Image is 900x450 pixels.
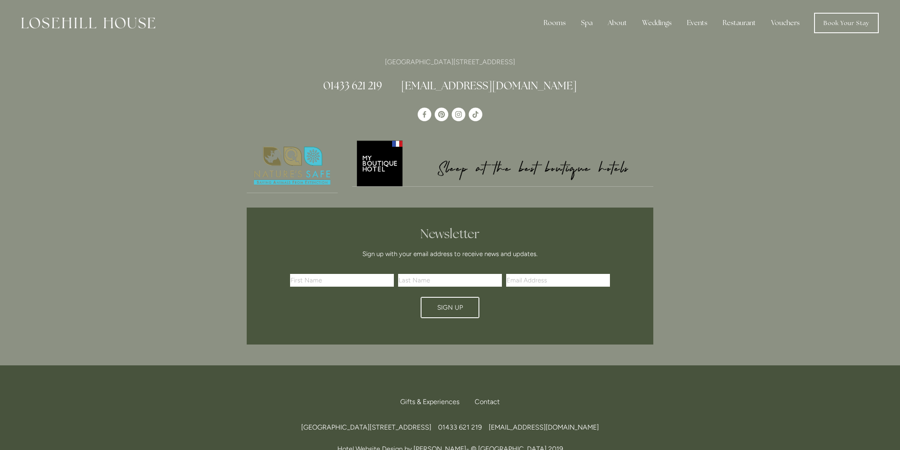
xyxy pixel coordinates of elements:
div: Events [680,14,714,31]
div: Contact [468,393,500,411]
a: Book Your Stay [814,13,879,33]
a: Instagram [452,108,465,121]
a: My Boutique Hotel - Logo [352,139,654,187]
div: Spa [574,14,599,31]
a: [EMAIL_ADDRESS][DOMAIN_NAME] [401,79,577,92]
input: Email Address [506,274,610,287]
span: 01433 621 219 [438,423,482,431]
input: First Name [290,274,394,287]
span: Sign Up [437,304,463,311]
p: [GEOGRAPHIC_DATA][STREET_ADDRESS] [247,56,653,68]
span: Gifts & Experiences [400,398,459,406]
div: Weddings [635,14,678,31]
p: Sign up with your email address to receive news and updates. [293,249,607,259]
div: Restaurant [716,14,763,31]
a: Vouchers [764,14,806,31]
input: Last Name [398,274,502,287]
div: Rooms [537,14,572,31]
a: Gifts & Experiences [400,393,466,411]
span: [GEOGRAPHIC_DATA][STREET_ADDRESS] [301,423,431,431]
a: TikTok [469,108,482,121]
a: 01433 621 219 [323,79,382,92]
button: Sign Up [421,297,479,318]
a: Pinterest [435,108,448,121]
img: My Boutique Hotel - Logo [352,139,654,186]
img: Losehill House [21,17,155,28]
div: About [601,14,634,31]
h2: Newsletter [293,226,607,242]
a: Losehill House Hotel & Spa [418,108,431,121]
img: Nature's Safe - Logo [247,139,338,193]
a: [EMAIL_ADDRESS][DOMAIN_NAME] [489,423,599,431]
